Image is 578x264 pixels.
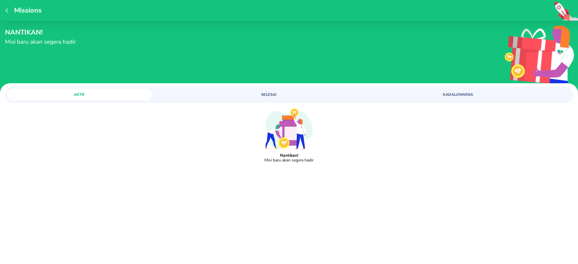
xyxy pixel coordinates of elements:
[280,153,298,158] p: Nantikan!
[5,27,284,38] p: Nantikan!
[390,92,526,97] span: KADALUWARSA
[11,6,42,15] p: Missions
[5,87,573,101] div: loyalty mission tabs
[11,92,148,97] span: AKTIF
[5,38,284,46] p: Misi baru akan segera hadir
[264,158,314,162] p: Misi baru akan segera hadir
[200,92,337,97] span: SELESAI
[386,89,571,101] a: KADALUWARSA
[196,89,382,101] a: SELESAI
[7,89,192,101] a: AKTIF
